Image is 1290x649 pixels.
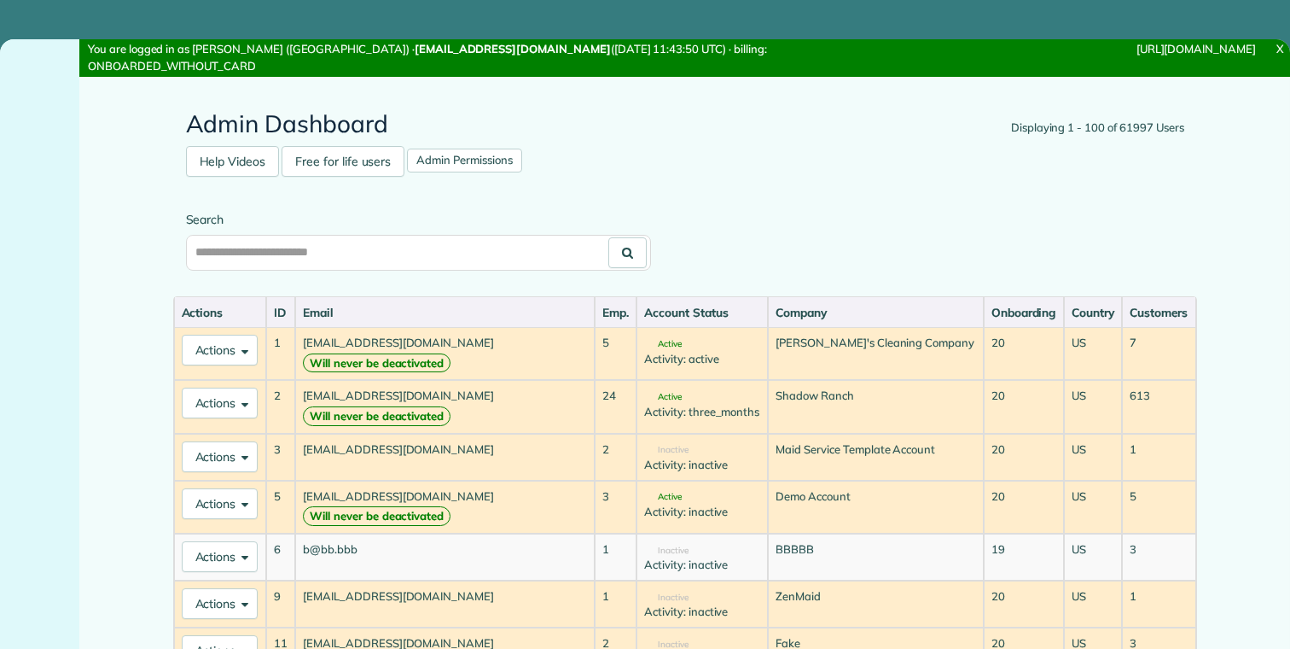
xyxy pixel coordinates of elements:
[182,588,259,619] button: Actions
[644,393,682,401] span: Active
[644,351,760,367] div: Activity: active
[984,481,1064,534] td: 20
[776,304,975,321] div: Company
[644,404,760,420] div: Activity: three_months
[295,327,595,380] td: [EMAIL_ADDRESS][DOMAIN_NAME]
[1072,304,1114,321] div: Country
[644,547,689,555] span: Inactive
[595,581,636,628] td: 1
[1122,481,1195,534] td: 5
[644,640,689,649] span: Inactive
[266,581,295,628] td: 9
[182,335,259,365] button: Actions
[1064,380,1122,433] td: US
[295,481,595,534] td: [EMAIL_ADDRESS][DOMAIN_NAME]
[1064,534,1122,581] td: US
[984,581,1064,628] td: 20
[182,488,259,519] button: Actions
[303,406,450,426] strong: Will never be deactivated
[415,42,611,56] strong: [EMAIL_ADDRESS][DOMAIN_NAME]
[1270,39,1290,59] a: X
[1122,380,1195,433] td: 613
[266,434,295,481] td: 3
[282,146,404,177] a: Free for life users
[768,327,983,380] td: [PERSON_NAME]'s Cleaning Company
[595,481,636,534] td: 3
[644,593,689,602] span: Inactive
[1064,581,1122,628] td: US
[274,304,288,321] div: ID
[186,111,1184,137] h2: Admin Dashboard
[295,380,595,433] td: [EMAIL_ADDRESS][DOMAIN_NAME]
[768,581,983,628] td: ZenMaid
[1136,42,1256,56] a: [URL][DOMAIN_NAME]
[182,441,259,472] button: Actions
[768,434,983,481] td: Maid Service Template Account
[186,146,280,177] a: Help Videos
[1011,120,1184,137] div: Displaying 1 - 100 of 61997 Users
[991,304,1056,321] div: Onboarding
[1122,434,1195,481] td: 1
[407,149,521,172] a: Admin Permissions
[644,304,760,321] div: Account Status
[984,434,1064,481] td: 20
[1064,481,1122,534] td: US
[644,557,760,573] div: Activity: inactive
[295,434,595,481] td: [EMAIL_ADDRESS][DOMAIN_NAME]
[1064,327,1122,380] td: US
[1130,304,1188,321] div: Customers
[303,304,587,321] div: Email
[295,581,595,628] td: [EMAIL_ADDRESS][DOMAIN_NAME]
[644,446,689,454] span: Inactive
[768,481,983,534] td: Demo Account
[79,39,866,77] div: You are logged in as [PERSON_NAME] ([GEOGRAPHIC_DATA]) · ([DATE] 11:43:50 UTC) · billing: ONBOARD...
[303,506,450,526] strong: Will never be deactivated
[595,380,636,433] td: 24
[984,327,1064,380] td: 20
[1122,534,1195,581] td: 3
[984,380,1064,433] td: 20
[303,354,450,373] strong: Will never be deactivated
[984,534,1064,581] td: 19
[295,534,595,581] td: b@bb.bbb
[768,534,983,581] td: BBBBB
[644,340,682,348] span: Active
[644,457,760,473] div: Activity: inactive
[1122,581,1195,628] td: 1
[1064,434,1122,481] td: US
[644,604,760,620] div: Activity: inactive
[595,434,636,481] td: 2
[266,327,295,380] td: 1
[266,380,295,433] td: 2
[266,481,295,534] td: 5
[182,388,259,418] button: Actions
[182,541,259,572] button: Actions
[768,380,983,433] td: Shadow Ranch
[602,304,629,321] div: Emp.
[595,327,636,380] td: 5
[186,211,651,228] label: Search
[595,534,636,581] td: 1
[266,534,295,581] td: 6
[644,504,760,520] div: Activity: inactive
[1122,327,1195,380] td: 7
[182,304,259,321] div: Actions
[644,493,682,501] span: Active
